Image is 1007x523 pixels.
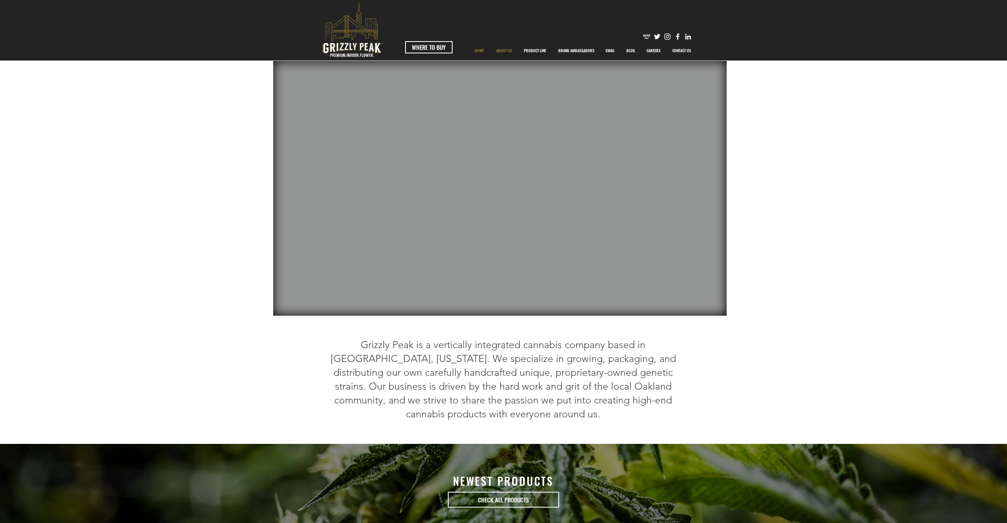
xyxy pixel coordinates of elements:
[643,41,664,61] p: CAREERS
[684,32,692,41] img: Likedin
[323,3,383,57] svg: premium-indoor-flower
[518,41,552,61] a: PRODUCT LINE
[668,41,695,61] p: CONTACT US
[621,41,641,61] a: BLOG
[641,41,666,61] a: CAREERS
[600,41,621,61] a: SWAG
[663,32,672,41] img: Instagram
[643,32,651,41] img: weedmaps
[653,32,661,41] img: Twitter
[405,41,453,53] a: WHERE TO BUY
[492,41,516,61] p: ABOUT US
[469,41,490,61] a: HOME
[666,41,697,61] a: CONTACT US
[674,32,682,41] img: Facebook
[602,41,619,61] p: SWAG
[552,41,600,61] div: BRAND AMBASSADORS
[469,41,697,61] nav: Site
[412,43,445,51] span: WHERE TO BUY
[478,496,529,504] span: CHECK ALL PRODUCTS
[622,41,639,61] p: BLOG
[490,41,518,61] a: ABOUT US
[554,41,598,61] p: BRAND AMBASSADORS
[331,339,676,420] span: Grizzly Peak is a vertically integrated cannabis company based in [GEOGRAPHIC_DATA], [US_STATE]. ...
[471,41,488,61] p: HOME
[273,61,727,316] div: Your Video Title Video Player
[643,32,692,41] ul: Social Bar
[448,492,559,508] a: CHECK ALL PRODUCTS
[453,473,554,489] span: NEWEST PRODUCTS
[520,41,550,61] p: PRODUCT LINE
